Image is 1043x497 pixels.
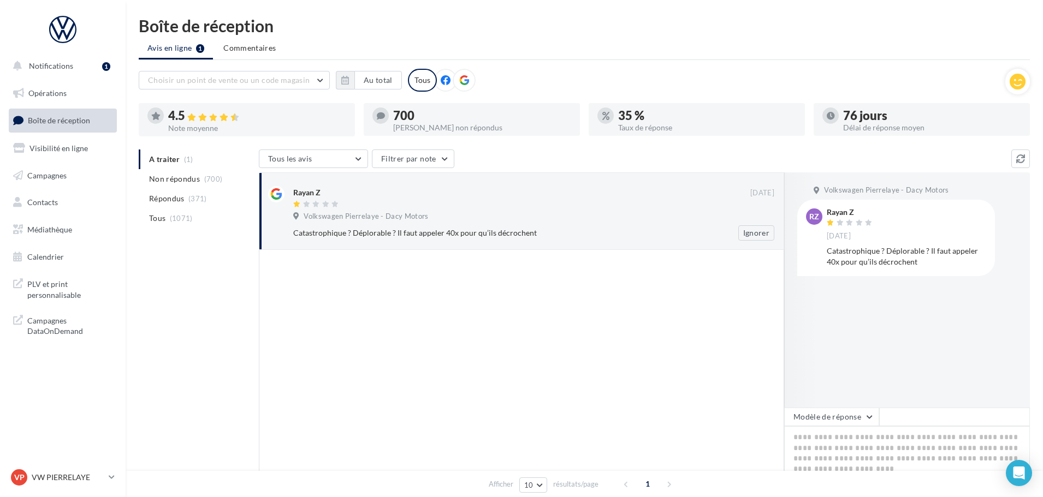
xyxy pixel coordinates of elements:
[102,62,110,71] div: 1
[139,71,330,89] button: Choisir un point de vente ou un code magasin
[14,472,25,483] span: VP
[408,69,437,92] div: Tous
[393,110,571,122] div: 700
[372,149,454,168] button: Filtrer par note
[827,231,851,241] span: [DATE]
[7,164,119,187] a: Campagnes
[618,110,796,122] div: 35 %
[7,218,119,241] a: Médiathèque
[7,309,119,341] a: Campagnes DataOnDemand
[827,245,986,267] div: Catastrophique ? Déplorable ? Il faut appeler 40x pour qu’ils décrochent
[28,116,90,125] span: Boîte de réception
[7,191,119,214] a: Contacts
[304,212,428,221] span: Volkswagen Pierrelaye - Dacy Motors
[32,472,104,483] p: VW PIERRELAYE
[188,194,207,203] span: (371)
[28,88,67,98] span: Opérations
[489,479,513,489] span: Afficher
[7,55,115,77] button: Notifications 1
[336,71,402,89] button: Au total
[27,170,67,179] span: Campagnes
[149,173,200,184] span: Non répondus
[27,313,112,337] span: Campagnes DataOnDemand
[809,211,819,222] span: RZ
[259,149,368,168] button: Tous les avis
[393,124,571,131] div: [PERSON_NAME] non répondus
[27,277,112,300] span: PLV et print personnalisable
[7,137,119,160] a: Visibilité en ligne
[738,225,774,241] button: Ignorer
[7,245,119,268] a: Calendrier
[519,477,547,493] button: 10
[27,197,58,207] span: Contacts
[354,71,402,89] button: Au total
[524,481,534,489] span: 10
[553,479,598,489] span: résultats/page
[7,109,119,132] a: Boîte de réception
[170,214,193,223] span: (1071)
[784,408,879,426] button: Modèle de réponse
[168,124,346,132] div: Note moyenne
[618,124,796,131] div: Taux de réponse
[843,124,1021,131] div: Délai de réponse moyen
[268,154,312,163] span: Tous les avis
[148,75,310,85] span: Choisir un point de vente ou un code magasin
[27,225,72,234] span: Médiathèque
[29,61,73,70] span: Notifications
[7,82,119,105] a: Opérations
[827,208,875,216] div: Rayan Z
[168,110,346,122] div: 4.5
[639,475,656,493] span: 1
[149,193,185,204] span: Répondus
[824,185,949,195] span: Volkswagen Pierrelaye - Dacy Motors
[843,110,1021,122] div: 76 jours
[293,187,321,198] div: Rayan Z
[7,272,119,304] a: PLV et print personnalisable
[139,17,1030,34] div: Boîte de réception
[9,467,117,488] a: VP VW PIERRELAYE
[204,175,223,183] span: (700)
[223,43,276,52] span: Commentaires
[293,227,703,238] div: Catastrophique ? Déplorable ? Il faut appeler 40x pour qu’ils décrochent
[27,252,64,261] span: Calendrier
[29,143,88,153] span: Visibilité en ligne
[149,213,165,224] span: Tous
[750,188,774,198] span: [DATE]
[1006,460,1032,486] div: Open Intercom Messenger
